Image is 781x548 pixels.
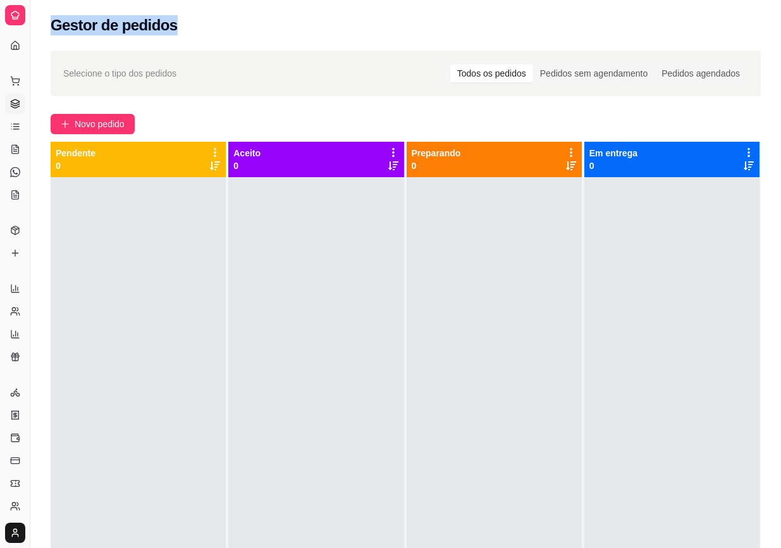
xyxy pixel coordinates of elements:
[75,117,125,131] span: Novo pedido
[233,159,261,172] p: 0
[51,15,178,35] h2: Gestor de pedidos
[533,65,655,82] div: Pedidos sem agendamento
[655,65,747,82] div: Pedidos agendados
[589,147,637,159] p: Em entrega
[412,159,461,172] p: 0
[412,147,461,159] p: Preparando
[233,147,261,159] p: Aceito
[56,147,95,159] p: Pendente
[63,66,176,80] span: Selecione o tipo dos pedidos
[51,114,135,134] button: Novo pedido
[450,65,533,82] div: Todos os pedidos
[589,159,637,172] p: 0
[56,159,95,172] p: 0
[61,120,70,128] span: plus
